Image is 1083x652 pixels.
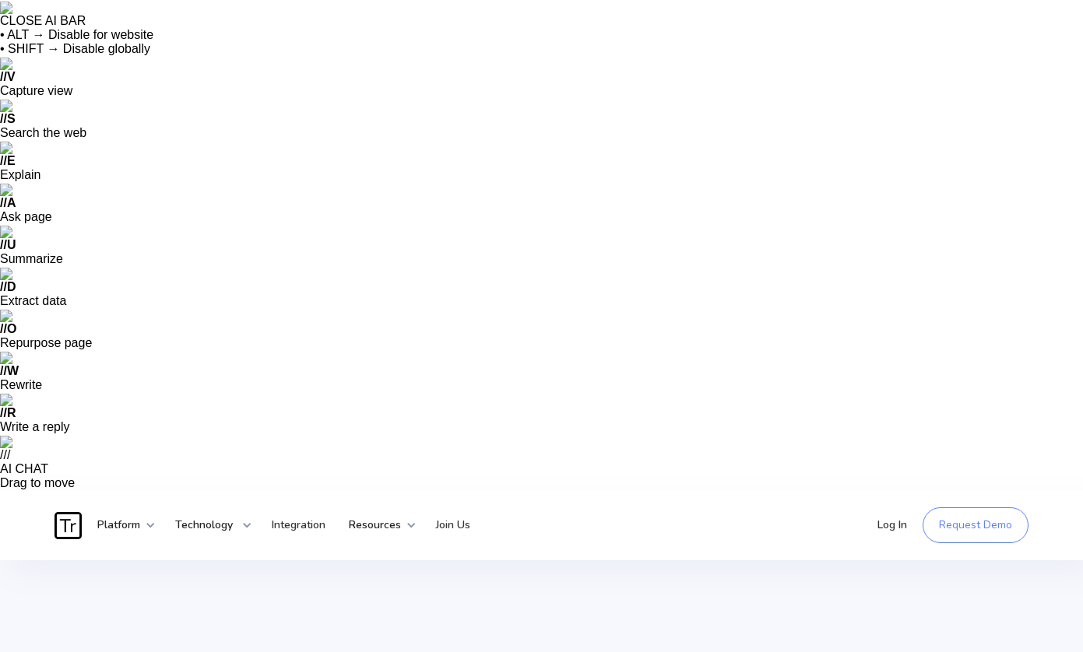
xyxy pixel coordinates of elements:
[164,502,252,549] div: Technology
[349,517,401,532] strong: Resources
[866,502,919,549] a: Log In
[175,517,233,532] strong: Technology
[86,502,156,549] div: Platform
[337,502,417,549] div: Resources
[923,507,1028,543] a: Request Demo
[55,512,82,539] img: Traces Logo
[97,517,140,532] strong: Platform
[260,502,337,549] a: Integration
[424,502,482,549] a: Join Us
[55,512,86,539] a: home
